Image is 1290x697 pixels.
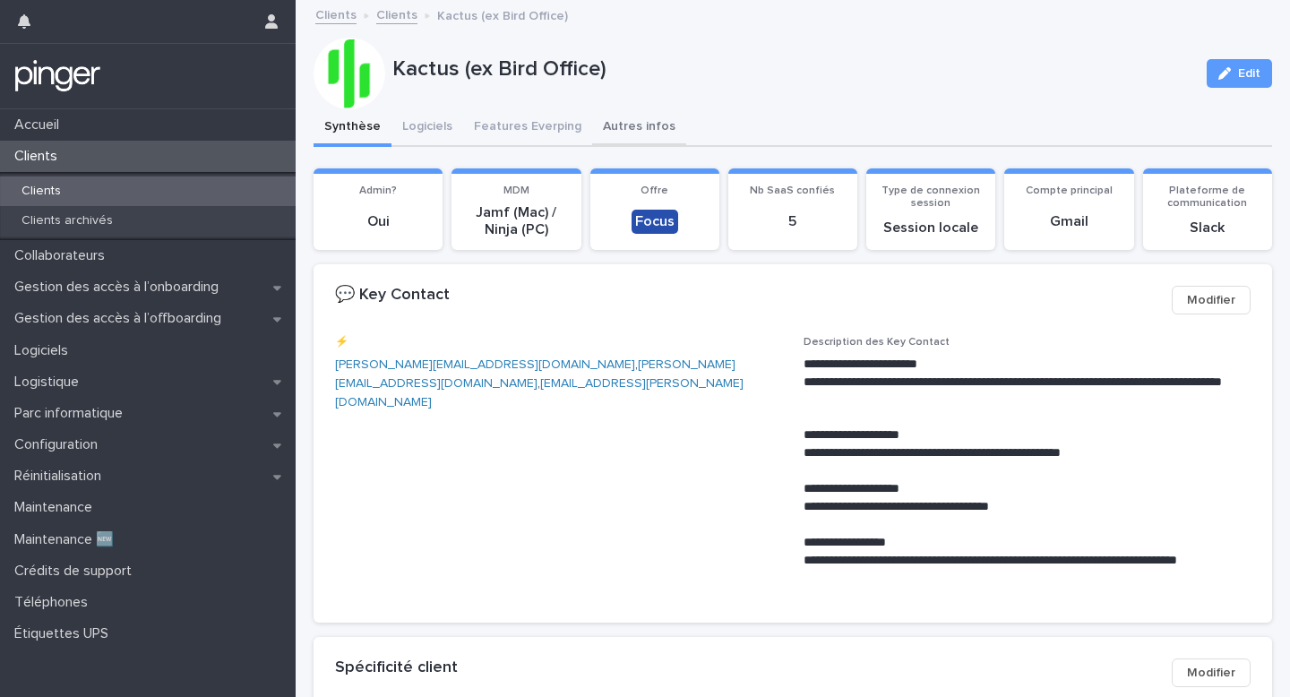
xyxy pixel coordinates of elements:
p: Maintenance [7,499,107,516]
span: MDM [503,185,529,196]
p: Réinitialisation [7,468,116,485]
a: Clients [315,4,357,24]
p: Slack [1154,219,1261,237]
a: Clients [376,4,417,24]
span: Modifier [1187,664,1235,682]
span: Compte principal [1026,185,1113,196]
button: Synthèse [314,109,391,147]
button: Logiciels [391,109,463,147]
div: Focus [632,210,678,234]
p: Gestion des accès à l’offboarding [7,310,236,327]
p: Gmail [1015,213,1122,230]
p: Maintenance 🆕 [7,531,128,548]
a: [PERSON_NAME][EMAIL_ADDRESS][DOMAIN_NAME] [335,358,635,371]
p: Configuration [7,436,112,453]
p: Clients [7,148,72,165]
span: ⚡️ [335,337,348,348]
h2: Spécificité client [335,658,458,678]
p: Étiquettes UPS [7,625,123,642]
span: Description des Key Contact [804,337,950,348]
img: mTgBEunGTSyRkCgitkcU [14,58,101,94]
p: Gestion des accès à l’onboarding [7,279,233,296]
span: Offre [641,185,668,196]
button: Features Everping [463,109,592,147]
button: Edit [1207,59,1272,88]
p: Crédits de support [7,563,146,580]
span: Type de connexion session [881,185,980,209]
p: Accueil [7,116,73,133]
p: 5 [739,213,847,230]
p: Parc informatique [7,405,137,422]
p: Téléphones [7,594,102,611]
p: , , [335,356,782,411]
p: Clients archivés [7,213,127,228]
button: Modifier [1172,658,1251,687]
span: Nb SaaS confiés [750,185,835,196]
a: [EMAIL_ADDRESS][PERSON_NAME][DOMAIN_NAME] [335,377,744,409]
p: Session locale [877,219,985,237]
p: Clients [7,184,75,199]
a: [PERSON_NAME][EMAIL_ADDRESS][DOMAIN_NAME] [335,358,735,390]
p: Jamf (Mac) / Ninja (PC) [462,204,570,238]
span: Plateforme de communication [1167,185,1247,209]
p: Oui [324,213,432,230]
span: Modifier [1187,291,1235,309]
p: Collaborateurs [7,247,119,264]
span: Admin? [359,185,397,196]
button: Autres infos [592,109,686,147]
span: Edit [1238,67,1260,80]
p: Logiciels [7,342,82,359]
p: Kactus (ex Bird Office) [437,4,568,24]
h2: 💬 Key Contact [335,286,450,305]
p: Kactus (ex Bird Office) [392,56,1192,82]
p: Logistique [7,374,93,391]
button: Modifier [1172,286,1251,314]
